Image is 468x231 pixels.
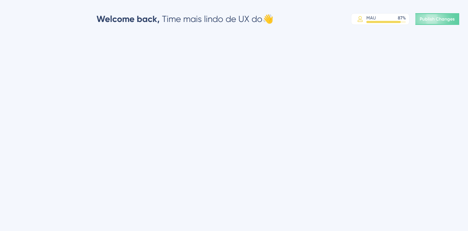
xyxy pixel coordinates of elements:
[97,13,273,25] div: Time mais lindo de UX do 👋
[97,14,160,24] span: Welcome back,
[415,13,459,25] button: Publish Changes
[420,16,455,22] span: Publish Changes
[366,15,376,21] div: MAU
[398,15,406,21] div: 87 %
